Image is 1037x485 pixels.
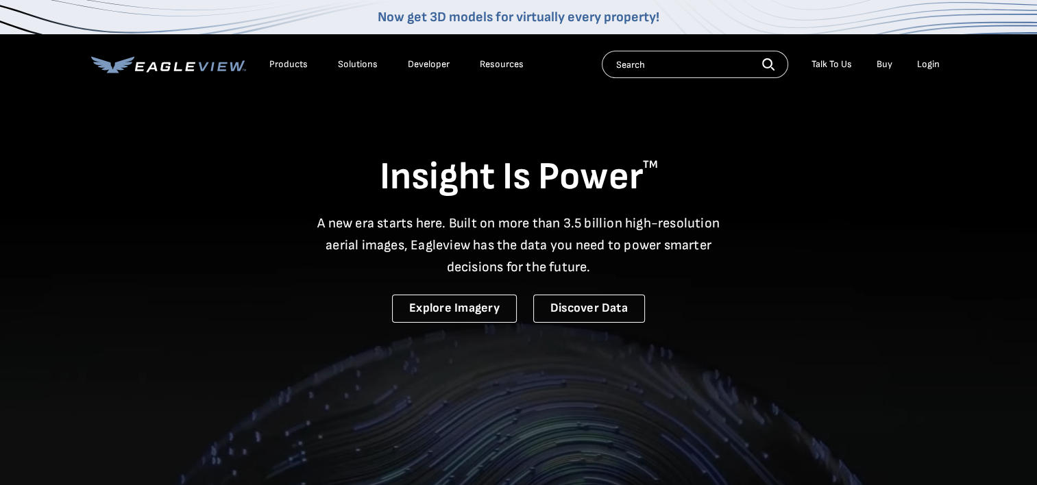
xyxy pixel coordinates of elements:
[602,51,788,78] input: Search
[392,295,517,323] a: Explore Imagery
[480,58,524,71] div: Resources
[338,58,378,71] div: Solutions
[917,58,940,71] div: Login
[269,58,308,71] div: Products
[408,58,450,71] a: Developer
[643,158,658,171] sup: TM
[309,212,729,278] p: A new era starts here. Built on more than 3.5 billion high-resolution aerial images, Eagleview ha...
[533,295,645,323] a: Discover Data
[877,58,892,71] a: Buy
[91,153,947,201] h1: Insight Is Power
[378,9,659,25] a: Now get 3D models for virtually every property!
[812,58,852,71] div: Talk To Us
